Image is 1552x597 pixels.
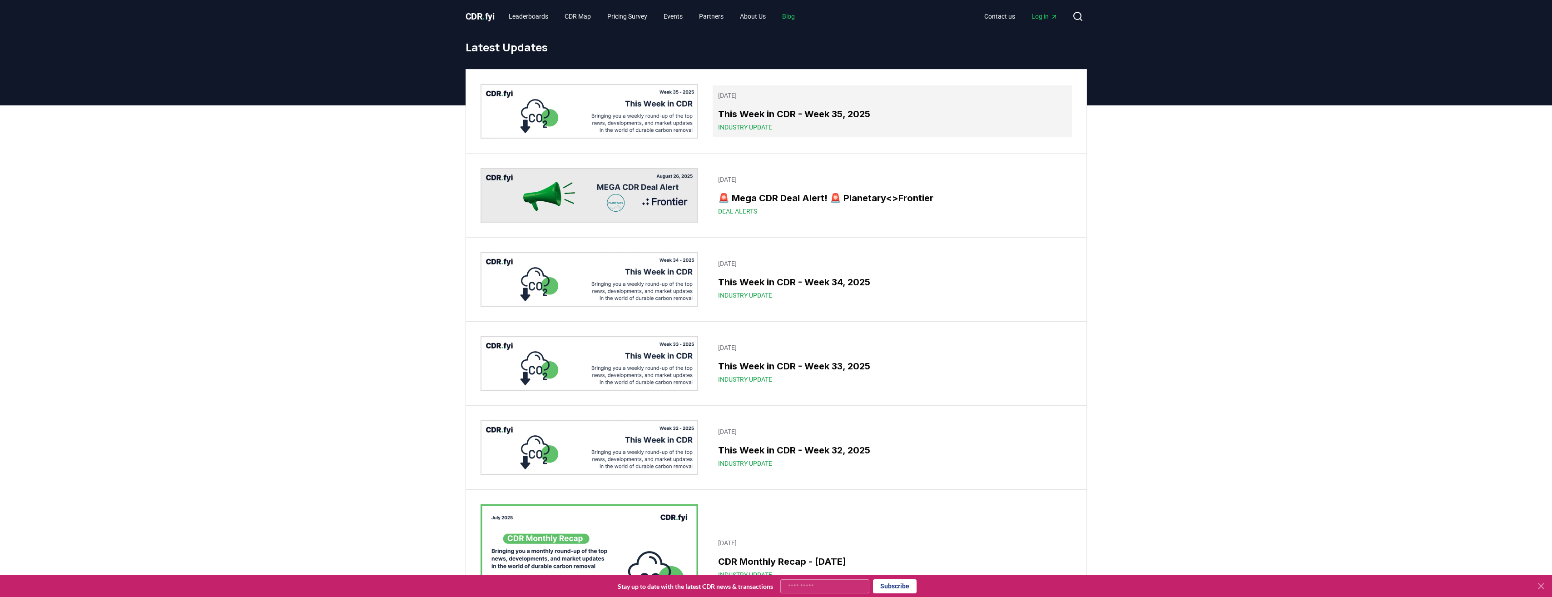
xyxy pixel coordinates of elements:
[718,570,772,579] span: Industry Update
[557,8,598,25] a: CDR Map
[501,8,802,25] nav: Main
[481,168,699,223] img: 🚨 Mega CDR Deal Alert! 🚨 Planetary<>Frontier blog post image
[713,422,1071,473] a: [DATE]This Week in CDR - Week 32, 2025Industry Update
[656,8,690,25] a: Events
[718,123,772,132] span: Industry Update
[718,207,757,216] span: Deal Alerts
[718,538,1066,547] p: [DATE]
[713,85,1071,137] a: [DATE]This Week in CDR - Week 35, 2025Industry Update
[718,443,1066,457] h3: This Week in CDR - Week 32, 2025
[718,107,1066,121] h3: This Week in CDR - Week 35, 2025
[977,8,1022,25] a: Contact us
[482,11,485,22] span: .
[718,275,1066,289] h3: This Week in CDR - Week 34, 2025
[481,336,699,391] img: This Week in CDR - Week 33, 2025 blog post image
[1024,8,1065,25] a: Log in
[713,254,1071,305] a: [DATE]This Week in CDR - Week 34, 2025Industry Update
[692,8,731,25] a: Partners
[501,8,555,25] a: Leaderboards
[718,427,1066,436] p: [DATE]
[1031,12,1058,21] span: Log in
[977,8,1065,25] nav: Main
[600,8,655,25] a: Pricing Survey
[775,8,802,25] a: Blog
[718,91,1066,100] p: [DATE]
[713,338,1071,389] a: [DATE]This Week in CDR - Week 33, 2025Industry Update
[718,191,1066,205] h3: 🚨 Mega CDR Deal Alert! 🚨 Planetary<>Frontier
[718,359,1066,373] h3: This Week in CDR - Week 33, 2025
[466,40,1087,55] h1: Latest Updates
[718,459,772,468] span: Industry Update
[481,252,699,307] img: This Week in CDR - Week 34, 2025 blog post image
[733,8,773,25] a: About Us
[718,343,1066,352] p: [DATE]
[713,169,1071,221] a: [DATE]🚨 Mega CDR Deal Alert! 🚨 Planetary<>FrontierDeal Alerts
[718,259,1066,268] p: [DATE]
[713,533,1071,585] a: [DATE]CDR Monthly Recap - [DATE]Industry Update
[718,291,772,300] span: Industry Update
[481,420,699,475] img: This Week in CDR - Week 32, 2025 blog post image
[718,555,1066,568] h3: CDR Monthly Recap - [DATE]
[718,375,772,384] span: Industry Update
[481,84,699,139] img: This Week in CDR - Week 35, 2025 blog post image
[466,11,495,22] span: CDR fyi
[718,175,1066,184] p: [DATE]
[466,10,495,23] a: CDR.fyi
